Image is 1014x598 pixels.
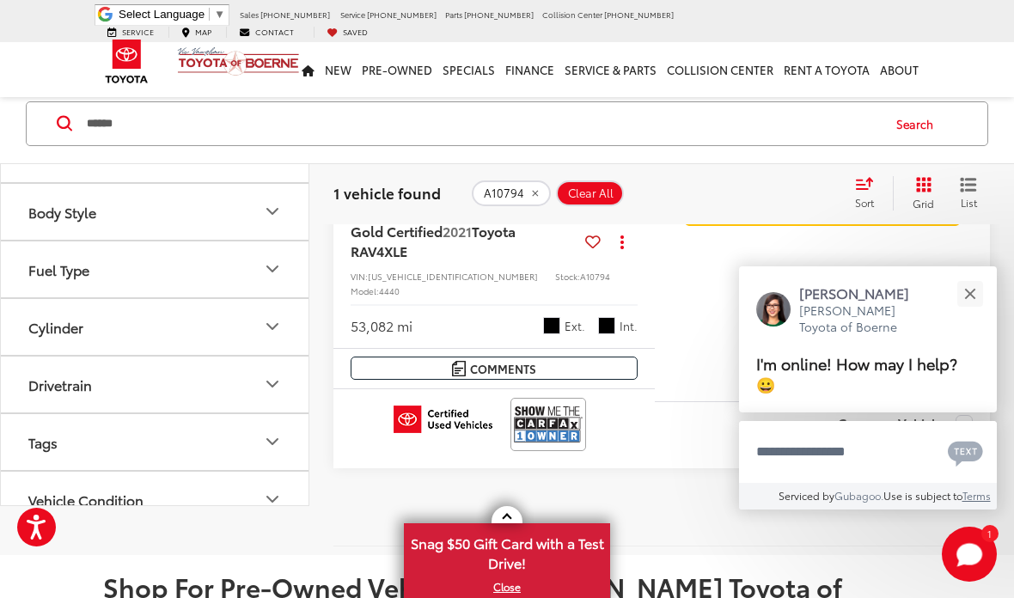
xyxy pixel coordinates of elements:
img: CarFax One Owner [514,401,583,447]
div: Drivetrain [28,376,92,393]
a: Gold Certified2021Toyota RAV4XLE [351,222,578,260]
button: Search [880,102,958,145]
a: Home [296,42,320,97]
span: Gold Certified [351,221,443,241]
span: Black [543,317,560,334]
div: Drivetrain [262,375,283,395]
button: Toggle Chat Window [942,527,997,582]
span: Saved [343,26,368,37]
div: Vehicle Condition [262,490,283,510]
span: Snag $50 Gift Card with a Test Drive! [406,525,608,577]
p: [PERSON_NAME] [799,284,926,302]
span: ▼ [214,8,225,21]
div: Fuel Type [262,259,283,280]
a: About [875,42,924,97]
a: Service & Parts: Opens in a new tab [559,42,662,97]
button: Body StyleBody Style [1,184,310,240]
div: Tags [262,432,283,453]
a: Specials [437,42,500,97]
textarea: Type your message [739,421,997,483]
svg: Text [948,439,983,467]
a: Collision Center [662,42,779,97]
a: Pre-Owned [357,42,437,97]
a: Service [95,27,167,38]
span: [PHONE_NUMBER] [367,9,437,20]
span: Clear All [568,186,614,200]
span: [PHONE_NUMBER] [604,9,674,20]
span: Black [598,317,615,334]
img: Vic Vaughan Toyota of Boerne [177,46,300,76]
svg: Start Chat [942,527,997,582]
span: Comments [470,361,536,377]
button: remove A10794 [472,180,551,206]
span: Use is subject to [883,488,962,503]
input: Search by Make, Model, or Keyword [85,103,880,144]
span: Contact [255,26,294,37]
span: Int. [620,318,638,334]
a: New [320,42,357,97]
span: Grid [913,196,934,211]
span: 1 vehicle found [333,182,441,203]
span: 1 [987,529,992,537]
div: 53,082 mi [351,316,412,336]
img: Comments [452,361,466,375]
div: Body Style [28,204,96,220]
button: Close [951,275,988,312]
img: Toyota [95,34,159,89]
span: Sales [240,9,259,20]
button: Chat with SMS [943,432,988,471]
span: Model: [351,284,379,297]
span: 2021 [443,221,472,241]
button: TagsTags [1,414,310,470]
span: [PHONE_NUMBER] [464,9,534,20]
span: [US_VEHICLE_IDENTIFICATION_NUMBER] [368,270,538,283]
div: Close[PERSON_NAME][PERSON_NAME] Toyota of BoerneI'm online! How may I help? 😀Type your messageCha... [739,266,997,510]
span: Collision Center [542,9,602,20]
span: Map [195,26,211,37]
span: 4440 [379,284,400,297]
a: Finance [500,42,559,97]
a: Terms [962,488,991,503]
a: Rent a Toyota [779,42,875,97]
span: A10794 [580,270,610,283]
div: Vehicle Condition [28,491,144,508]
div: Cylinder [28,319,83,335]
span: Toyota RAV4 [351,221,516,259]
span: dropdown dots [620,235,624,248]
span: Service [340,9,365,20]
span: Select Language [119,8,205,21]
button: CylinderCylinder [1,299,310,355]
button: Clear All [556,180,624,206]
span: Stock: [555,270,580,283]
button: Select sort value [846,176,893,211]
a: Gubagoo. [834,488,883,503]
p: [PERSON_NAME] Toyota of Boerne [799,302,926,336]
a: My Saved Vehicles [314,27,381,38]
a: Contact [226,27,307,38]
span: [PHONE_NUMBER] [260,9,330,20]
span: ​ [209,8,210,21]
span: VIN: [351,270,368,283]
button: Fuel TypeFuel Type [1,241,310,297]
button: Comments [351,357,638,380]
span: Ext. [565,318,585,334]
span: Service [122,26,154,37]
div: Body Style [262,202,283,223]
button: Grid View [893,176,947,211]
a: Select Language​ [119,8,225,21]
span: I'm online! How may I help? 😀 [756,351,957,395]
img: Toyota Certified Used Vehicles [394,406,492,433]
button: DrivetrainDrivetrain [1,357,310,412]
div: Tags [28,434,58,450]
div: Cylinder [262,317,283,338]
span: XLE [384,241,407,260]
div: Fuel Type [28,261,89,278]
span: Sort [855,195,874,210]
span: A10794 [484,186,524,200]
span: Serviced by [779,488,834,503]
span: Parts [445,9,462,20]
button: List View [947,176,990,211]
span: List [960,195,977,210]
button: Actions [608,226,638,256]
